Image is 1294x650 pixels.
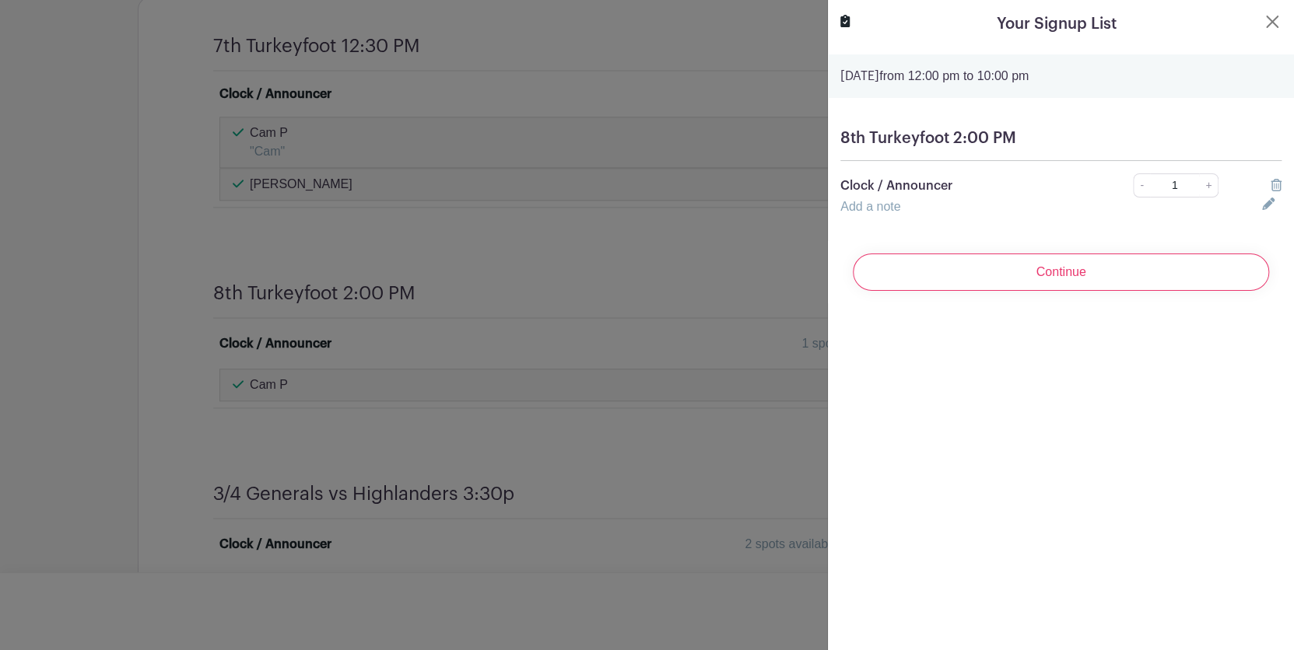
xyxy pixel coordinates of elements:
p: from 12:00 pm to 10:00 pm [840,67,1282,86]
a: Add a note [840,200,900,213]
h5: 8th Turkeyfoot 2:00 PM [840,129,1282,148]
input: Continue [853,253,1269,291]
a: - [1133,173,1150,197]
strong: [DATE] [840,70,879,82]
h5: Your Signup List [997,12,1117,36]
a: + [1199,173,1219,197]
p: Clock / Announcer [840,176,1090,195]
button: Close [1263,12,1282,31]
